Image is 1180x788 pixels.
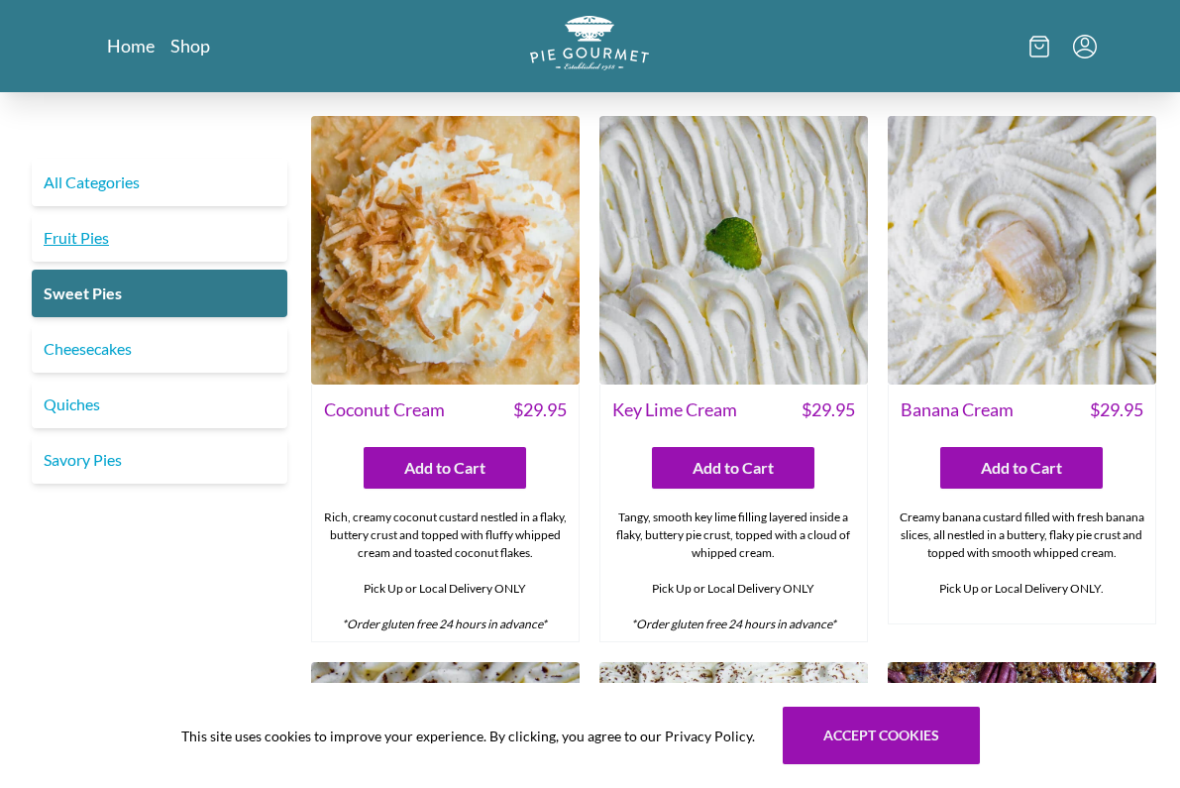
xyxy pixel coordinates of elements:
span: Add to Cart [981,456,1062,480]
button: Add to Cart [364,447,526,489]
div: Creamy banana custard filled with fresh banana slices, all nestled in a buttery, flaky pie crust ... [889,501,1155,623]
img: logo [530,16,649,70]
a: Quiches [32,381,287,428]
button: Add to Cart [940,447,1103,489]
div: Rich, creamy coconut custard nestled in a flaky, buttery crust and topped with fluffy whipped cre... [312,501,579,641]
a: Logo [530,16,649,76]
span: Add to Cart [693,456,774,480]
span: Banana Cream [901,396,1014,423]
span: This site uses cookies to improve your experience. By clicking, you agree to our Privacy Policy. [181,726,755,746]
a: All Categories [32,159,287,206]
span: $ 29.95 [802,396,855,423]
span: Coconut Cream [324,396,445,423]
span: $ 29.95 [1090,396,1143,423]
img: Coconut Cream [311,116,580,385]
a: Shop [170,34,210,57]
div: Tangy, smooth key lime filling layered inside a flaky, buttery pie crust, topped with a cloud of ... [600,501,867,641]
span: Key Lime Cream [612,396,737,423]
a: Sweet Pies [32,270,287,317]
span: $ 29.95 [513,396,567,423]
button: Menu [1073,35,1097,58]
a: Cheesecakes [32,325,287,373]
img: Key Lime Cream [599,116,868,385]
span: Add to Cart [404,456,485,480]
em: *Order gluten free 24 hours in advance* [342,617,547,631]
img: Banana Cream [888,116,1156,385]
button: Accept cookies [783,707,980,764]
em: *Order gluten free 24 hours in advance* [631,617,836,631]
button: Add to Cart [652,447,814,489]
a: Home [107,34,155,57]
a: Savory Pies [32,436,287,484]
a: Fruit Pies [32,214,287,262]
